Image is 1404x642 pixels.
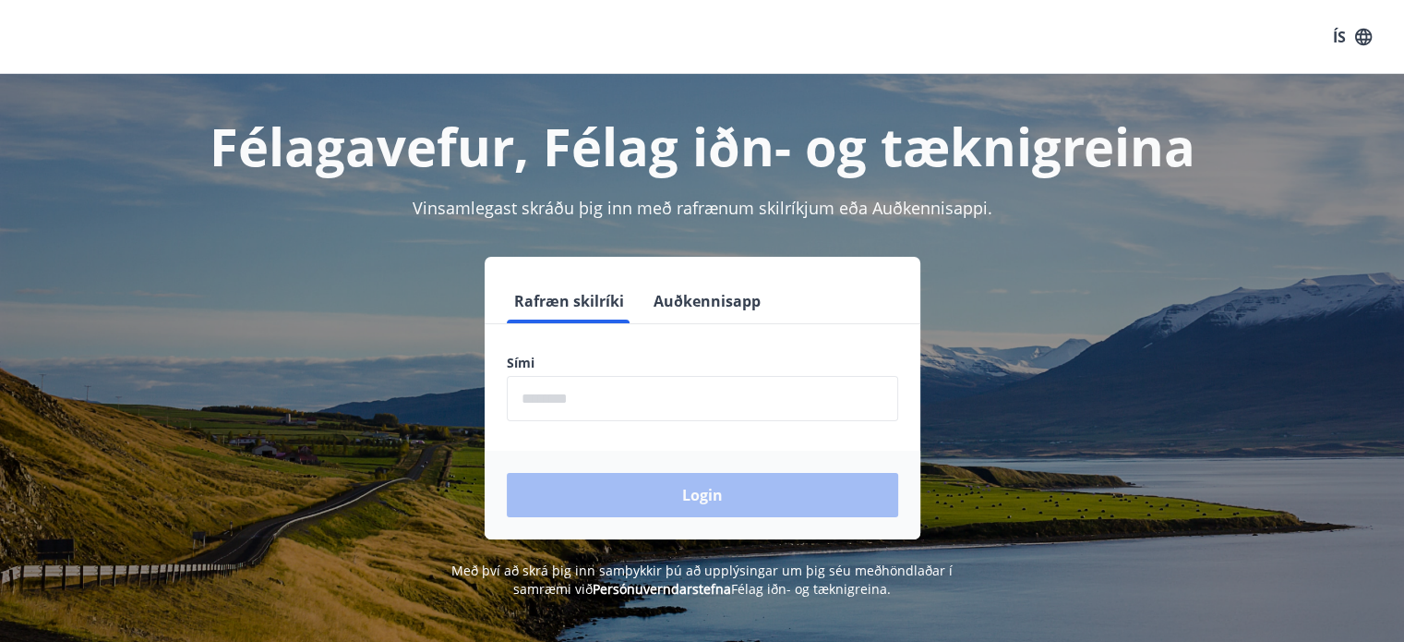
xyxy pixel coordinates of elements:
[646,279,768,323] button: Auðkennisapp
[593,580,731,598] a: Persónuverndarstefna
[60,111,1345,181] h1: Félagavefur, Félag iðn- og tæknigreina
[507,279,631,323] button: Rafræn skilríki
[507,354,898,372] label: Sími
[1323,20,1382,54] button: ÍS
[451,562,953,598] span: Með því að skrá þig inn samþykkir þú að upplýsingar um þig séu meðhöndlaðar í samræmi við Félag i...
[413,197,992,219] span: Vinsamlegast skráðu þig inn með rafrænum skilríkjum eða Auðkennisappi.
